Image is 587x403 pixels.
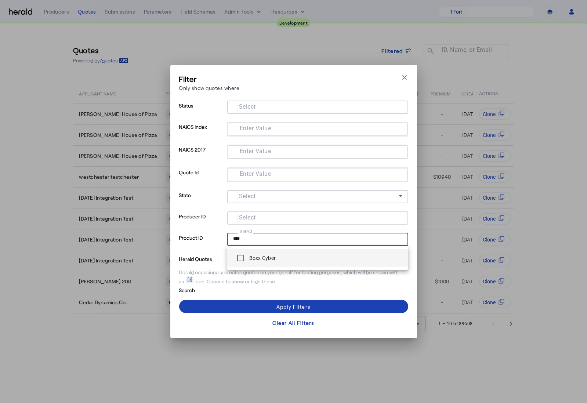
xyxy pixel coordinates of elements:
p: Producer ID [179,211,224,233]
p: Search [179,285,236,294]
mat-chip-grid: Selection [234,170,402,178]
p: State [179,190,224,211]
mat-chip-grid: Selection [233,213,402,222]
mat-label: Select [239,214,256,221]
p: NAICS Index [179,122,224,145]
mat-label: Select [239,193,256,200]
div: Herald occasionally creates quotes on your behalf for testing purposes, which will be shown with ... [179,269,408,285]
div: Clear All Filters [272,319,314,327]
p: Status [179,101,224,122]
p: Quote Id [179,167,224,190]
p: Herald Quotes [179,254,236,263]
p: NAICS 2017 [179,145,224,167]
mat-label: Enter Value [240,125,271,132]
p: Only show quotes where [179,84,240,92]
mat-label: Enter Value [240,148,271,155]
mat-chip-grid: Selection [233,234,402,243]
mat-label: Select [240,229,253,234]
h3: Filter [179,74,240,84]
mat-chip-grid: Selection [234,124,402,133]
mat-label: Enter Value [240,171,271,178]
button: Apply Filters [179,300,408,313]
p: Product ID [179,233,224,254]
div: Apply Filters [276,303,311,311]
label: Boxx Cyber [248,254,276,262]
mat-label: Select [239,104,256,110]
mat-chip-grid: Selection [234,147,402,156]
mat-chip-grid: Selection [233,102,402,111]
button: Clear All Filters [179,316,408,329]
